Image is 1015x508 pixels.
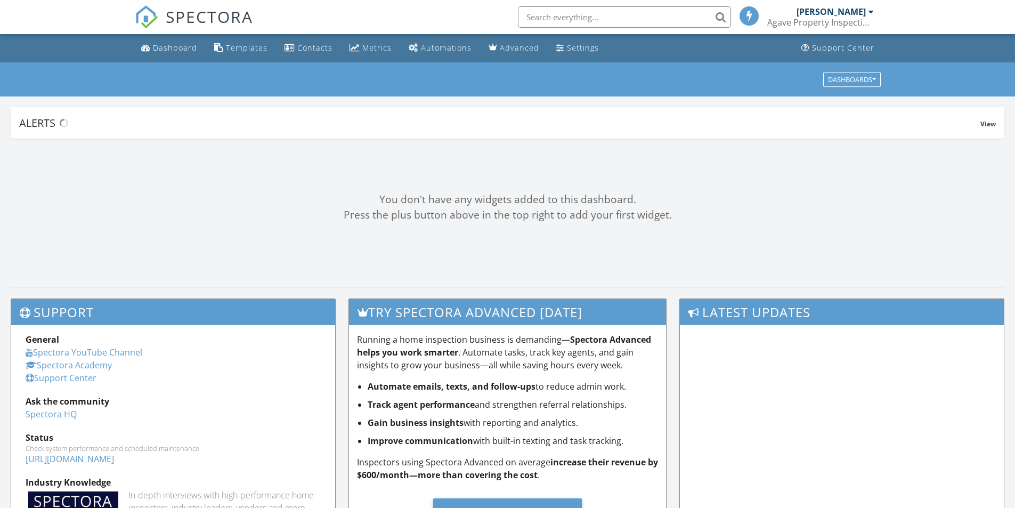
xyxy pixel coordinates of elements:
[26,395,321,408] div: Ask the community
[345,38,396,58] a: Metrics
[797,6,866,17] div: [PERSON_NAME]
[518,6,731,28] input: Search everything...
[368,417,464,429] strong: Gain business insights
[26,359,112,371] a: Spectora Academy
[135,5,158,29] img: The Best Home Inspection Software - Spectora
[823,72,881,87] button: Dashboards
[26,372,96,384] a: Support Center
[349,299,667,325] h3: Try spectora advanced [DATE]
[280,38,337,58] a: Contacts
[357,456,659,481] p: Inspectors using Spectora Advanced on average .
[26,346,142,358] a: Spectora YouTube Channel
[421,43,472,53] div: Automations
[357,333,659,372] p: Running a home inspection business is demanding— . Automate tasks, track key agents, and gain ins...
[135,14,253,37] a: SPECTORA
[357,334,651,358] strong: Spectora Advanced helps you work smarter
[226,43,267,53] div: Templates
[26,453,114,465] a: [URL][DOMAIN_NAME]
[552,38,603,58] a: Settings
[26,476,321,489] div: Industry Knowledge
[404,38,476,58] a: Automations (Basic)
[357,456,658,481] strong: increase their revenue by $600/month—more than covering the cost
[484,38,543,58] a: Advanced
[153,43,197,53] div: Dashboard
[26,444,321,453] div: Check system performance and scheduled maintenance.
[567,43,599,53] div: Settings
[812,43,874,53] div: Support Center
[11,207,1004,223] div: Press the plus button above in the top right to add your first widget.
[500,43,539,53] div: Advanced
[368,381,535,392] strong: Automate emails, texts, and follow-ups
[368,399,475,410] strong: Track agent performance
[137,38,201,58] a: Dashboard
[210,38,272,58] a: Templates
[26,431,321,444] div: Status
[767,17,874,28] div: Agave Property Inspections, PLLC
[11,299,335,325] h3: Support
[368,416,659,429] li: with reporting and analytics.
[828,76,876,83] div: Dashboards
[368,380,659,393] li: to reduce admin work.
[19,116,980,130] div: Alerts
[368,435,473,447] strong: Improve communication
[26,334,59,345] strong: General
[980,119,996,128] span: View
[680,299,1004,325] h3: Latest Updates
[368,434,659,447] li: with built-in texting and task tracking.
[11,192,1004,207] div: You don't have any widgets added to this dashboard.
[297,43,332,53] div: Contacts
[166,5,253,28] span: SPECTORA
[797,38,879,58] a: Support Center
[362,43,392,53] div: Metrics
[368,398,659,411] li: and strengthen referral relationships.
[26,408,77,420] a: Spectora HQ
